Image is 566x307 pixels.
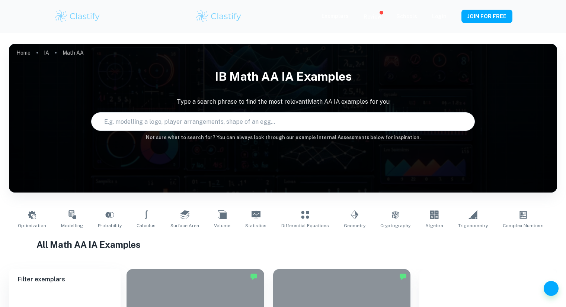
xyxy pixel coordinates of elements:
span: Calculus [137,222,156,229]
a: Schools [396,13,417,19]
a: Login [432,13,447,19]
p: Exemplars [322,12,349,20]
img: Marked [399,273,407,280]
span: Algebra [425,222,443,229]
h1: IB Math AA IA examples [9,65,557,88]
span: Cryptography [380,222,410,229]
span: Surface Area [170,222,199,229]
p: Review [364,13,381,21]
h6: Filter exemplars [9,269,121,290]
span: Geometry [344,222,365,229]
img: Clastify logo [54,9,101,24]
span: Complex Numbers [503,222,544,229]
span: Trigonometry [458,222,488,229]
h6: Not sure what to search for? You can always look through our example Internal Assessments below f... [9,134,557,141]
button: Search [463,119,469,125]
span: Statistics [245,222,266,229]
span: Differential Equations [281,222,329,229]
input: E.g. modelling a logo, player arrangements, shape of an egg... [92,111,460,132]
button: Help and Feedback [544,281,559,296]
p: Type a search phrase to find the most relevant Math AA IA examples for you [9,97,557,106]
p: Math AA [63,49,84,57]
span: Optimization [18,222,46,229]
img: Marked [250,273,258,280]
span: Probability [98,222,122,229]
button: JOIN FOR FREE [461,10,512,23]
span: Modelling [61,222,83,229]
a: Home [16,48,31,58]
h1: All Math AA IA Examples [36,238,530,251]
img: Clastify logo [195,9,242,24]
span: Volume [214,222,230,229]
a: IA [44,48,49,58]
